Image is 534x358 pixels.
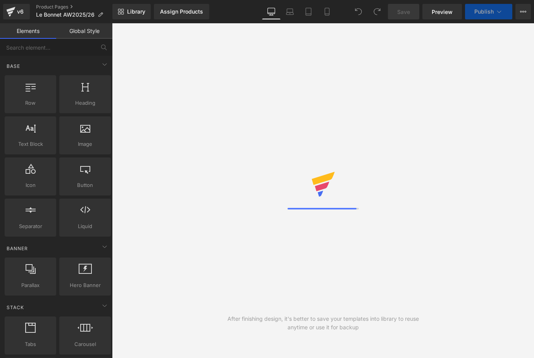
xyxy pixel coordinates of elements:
[7,181,54,189] span: Icon
[299,4,318,19] a: Tablet
[397,8,410,16] span: Save
[422,4,462,19] a: Preview
[351,4,366,19] button: Undo
[6,304,25,311] span: Stack
[127,8,145,15] span: Library
[36,4,112,10] a: Product Pages
[432,8,453,16] span: Preview
[3,4,30,19] a: v6
[62,340,109,348] span: Carousel
[465,4,512,19] button: Publish
[262,4,281,19] a: Desktop
[7,140,54,148] span: Text Block
[217,315,429,332] div: After finishing design, it's better to save your templates into library to reuse anytime or use i...
[369,4,385,19] button: Redo
[112,4,151,19] a: New Library
[36,12,95,18] span: Le Bonnet AW2025/26
[7,99,54,107] span: Row
[7,281,54,289] span: Parallax
[7,340,54,348] span: Tabs
[515,4,531,19] button: More
[281,4,299,19] a: Laptop
[16,7,25,17] div: v6
[7,222,54,230] span: Separator
[62,181,109,189] span: Button
[318,4,336,19] a: Mobile
[62,99,109,107] span: Heading
[62,140,109,148] span: Image
[62,222,109,230] span: Liquid
[62,281,109,289] span: Hero Banner
[56,23,112,39] a: Global Style
[6,62,21,70] span: Base
[474,9,494,15] span: Publish
[160,9,203,15] div: Assign Products
[6,245,29,252] span: Banner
